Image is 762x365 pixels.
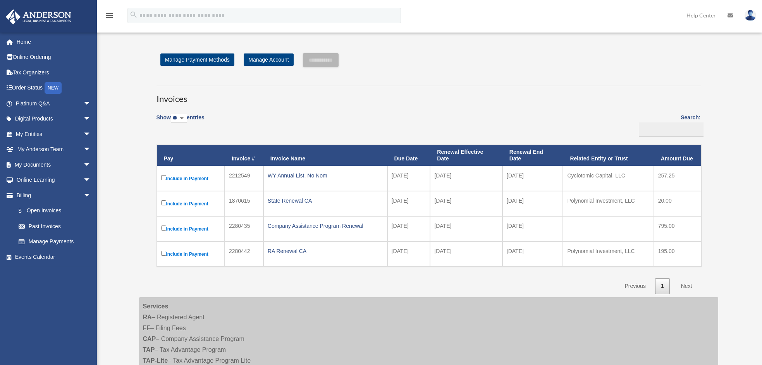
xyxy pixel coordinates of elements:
select: Showentries [171,114,187,123]
label: Include in Payment [161,199,220,208]
a: My Documentsarrow_drop_down [5,157,103,172]
td: 795.00 [654,216,701,241]
img: User Pic [745,10,756,21]
td: 20.00 [654,191,701,216]
td: [DATE] [430,241,502,267]
a: Past Invoices [11,219,99,234]
th: Due Date: activate to sort column ascending [387,145,430,166]
span: arrow_drop_down [83,157,99,173]
th: Related Entity or Trust: activate to sort column ascending [563,145,654,166]
td: 2280435 [225,216,263,241]
a: Online Learningarrow_drop_down [5,172,103,188]
a: Digital Productsarrow_drop_down [5,111,103,127]
th: Renewal End Date: activate to sort column ascending [502,145,563,166]
a: Manage Account [244,53,293,66]
td: [DATE] [502,191,563,216]
span: arrow_drop_down [83,111,99,127]
strong: CAP [143,336,156,342]
th: Pay: activate to sort column descending [157,145,225,166]
input: Search: [639,122,704,137]
strong: TAP-Lite [143,357,168,364]
span: arrow_drop_down [83,96,99,112]
strong: TAP [143,346,155,353]
a: Home [5,34,103,50]
input: Include in Payment [161,251,166,256]
span: $ [23,206,27,216]
a: 1 [655,278,670,294]
a: Billingarrow_drop_down [5,188,99,203]
td: 1870615 [225,191,263,216]
td: [DATE] [387,191,430,216]
label: Include in Payment [161,249,220,259]
div: NEW [45,82,62,94]
td: [DATE] [502,216,563,241]
a: Manage Payment Methods [160,53,234,66]
a: Tax Organizers [5,65,103,80]
td: [DATE] [387,216,430,241]
span: arrow_drop_down [83,142,99,158]
th: Amount Due: activate to sort column ascending [654,145,701,166]
a: Platinum Q&Aarrow_drop_down [5,96,103,111]
th: Invoice #: activate to sort column ascending [225,145,263,166]
td: [DATE] [430,216,502,241]
label: Include in Payment [161,174,220,183]
a: menu [105,14,114,20]
img: Anderson Advisors Platinum Portal [3,9,74,24]
td: [DATE] [502,166,563,191]
td: [DATE] [430,166,502,191]
td: 2212549 [225,166,263,191]
input: Include in Payment [161,226,166,231]
a: $Open Invoices [11,203,95,219]
i: search [129,10,138,19]
td: Cyclotomic Capital, LLC [563,166,654,191]
i: menu [105,11,114,20]
input: Include in Payment [161,175,166,180]
strong: FF [143,325,151,331]
div: Company Assistance Program Renewal [268,220,383,231]
a: Manage Payments [11,234,99,250]
td: [DATE] [387,241,430,267]
a: Previous [619,278,651,294]
input: Include in Payment [161,200,166,205]
a: My Entitiesarrow_drop_down [5,126,103,142]
strong: RA [143,314,152,320]
a: My Anderson Teamarrow_drop_down [5,142,103,157]
label: Include in Payment [161,224,220,234]
td: [DATE] [502,241,563,267]
span: arrow_drop_down [83,126,99,142]
div: RA Renewal CA [268,246,383,257]
strong: Services [143,303,169,310]
label: Search: [636,113,701,137]
th: Renewal Effective Date: activate to sort column ascending [430,145,502,166]
span: arrow_drop_down [83,172,99,188]
label: Show entries [157,113,205,131]
td: Polynomial Investment, LLC [563,241,654,267]
h3: Invoices [157,86,701,105]
td: 195.00 [654,241,701,267]
td: Polynomial Investment, LLC [563,191,654,216]
td: 257.25 [654,166,701,191]
td: 2280442 [225,241,263,267]
span: arrow_drop_down [83,188,99,203]
div: WY Annual List, No Nom [268,170,383,181]
div: State Renewal CA [268,195,383,206]
th: Invoice Name: activate to sort column ascending [263,145,387,166]
a: Online Ordering [5,50,103,65]
a: Order StatusNEW [5,80,103,96]
a: Next [675,278,698,294]
td: [DATE] [430,191,502,216]
td: [DATE] [387,166,430,191]
a: Events Calendar [5,249,103,265]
